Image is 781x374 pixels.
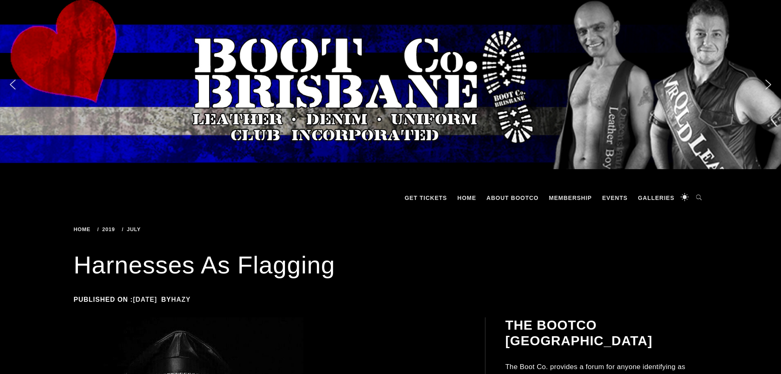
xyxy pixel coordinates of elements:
[598,186,632,210] a: Events
[161,296,195,303] span: by
[74,226,93,232] a: Home
[483,186,543,210] a: About BootCo
[762,78,775,91] img: next arrow
[505,317,706,349] h2: The BootCo [GEOGRAPHIC_DATA]
[133,296,157,303] a: [DATE]
[6,78,19,91] img: previous arrow
[545,186,596,210] a: Membership
[97,226,118,232] a: 2019
[401,186,451,210] a: GET TICKETS
[122,226,143,232] a: July
[74,227,231,232] div: Breadcrumbs
[453,186,480,210] a: Home
[634,186,679,210] a: Galleries
[74,249,708,282] h1: Harnesses As Flagging
[171,296,191,303] a: Hazy
[74,296,162,303] span: Published on :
